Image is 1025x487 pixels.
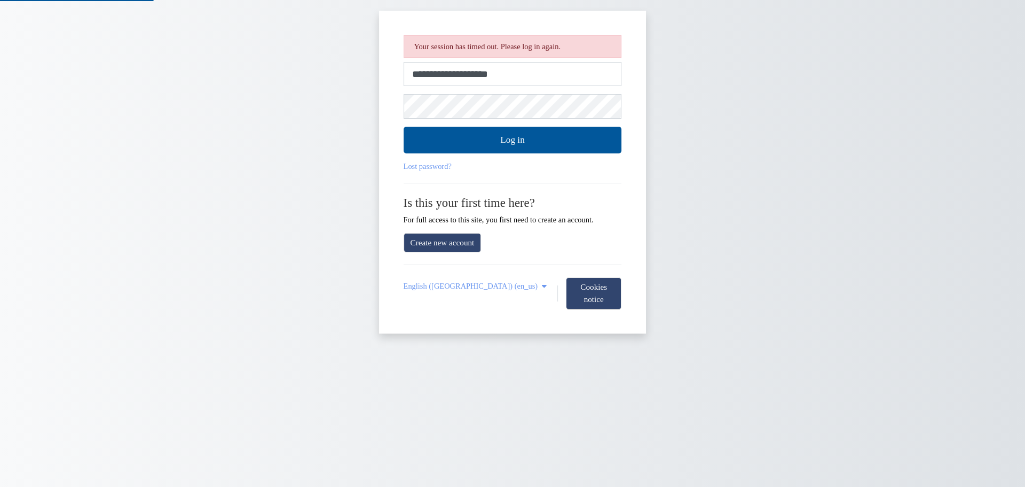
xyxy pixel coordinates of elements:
div: For full access to this site, you first need to create an account. [404,196,622,225]
button: Cookies notice [566,277,621,310]
a: Lost password? [404,162,452,171]
h2: Is this your first time here? [404,196,622,210]
button: Log in [404,127,622,153]
a: English (United States) ‎(en_us)‎ [404,282,549,291]
div: Your session has timed out. Please log in again. [404,35,622,58]
a: Create new account [404,233,482,253]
